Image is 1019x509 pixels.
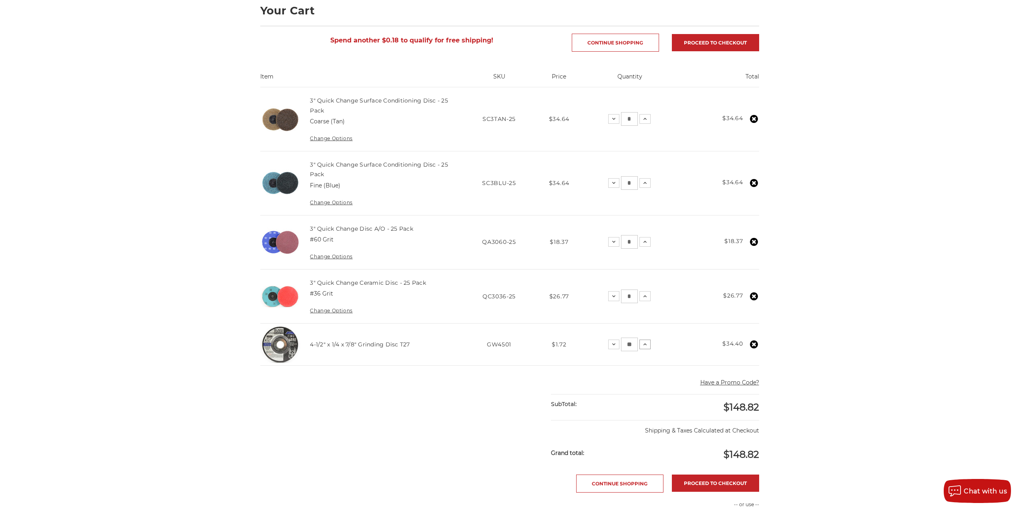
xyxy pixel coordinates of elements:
a: Proceed to checkout [672,475,759,492]
img: BHA grinding wheels for 4.5 inch angle grinder [260,324,300,364]
span: $34.64 [549,179,569,187]
span: $18.37 [550,238,568,245]
a: Continue Shopping [576,475,663,493]
span: $34.64 [549,115,569,123]
th: Total [678,72,759,87]
a: 3" Quick Change Ceramic Disc - 25 Pack [310,279,426,286]
a: 3" Quick Change Disc A/O - 25 Pack [310,225,413,232]
span: $148.82 [724,449,759,460]
strong: $26.77 [723,292,743,299]
a: Change Options [310,308,352,314]
a: Proceed to checkout [672,34,759,51]
strong: $34.40 [722,340,743,347]
span: QA3060-25 [482,238,516,245]
input: 3" Quick Change Ceramic Disc - 25 Pack Quantity: [621,290,638,303]
dd: Fine (Blue) [310,181,340,190]
input: 3" Quick Change Surface Conditioning Disc - 25 Pack Quantity: [621,112,638,126]
a: Change Options [310,135,352,141]
input: 4-1/2" x 1/4 x 7/8" Grinding Disc T27 Quantity: [621,338,638,351]
dd: #36 Grit [310,290,333,298]
a: Continue Shopping [572,34,659,52]
a: 3" Quick Change Surface Conditioning Disc - 25 Pack [310,161,448,178]
div: SubTotal: [551,394,655,414]
span: SC3BLU-25 [482,179,516,187]
img: 3" Quick Change Disc A/O - 25 Pack [260,222,300,262]
a: 3" Quick Change Surface Conditioning Disc - 25 Pack [310,97,448,114]
img: 3" Quick Change Ceramic Disc - 25 Pack [260,276,300,316]
th: Item [260,72,462,87]
p: Shipping & Taxes Calculated at Checkout [551,420,759,435]
button: Chat with us [944,479,1011,503]
strong: $34.64 [722,115,743,122]
strong: Grand total: [551,449,584,457]
span: $1.72 [552,341,567,348]
a: Change Options [310,199,352,205]
th: SKU [462,72,536,87]
span: GW4501 [487,341,511,348]
span: SC3TAN-25 [482,115,516,123]
strong: $34.64 [722,179,743,186]
a: Change Options [310,253,352,260]
strong: $18.37 [724,237,743,245]
th: Quantity [582,72,678,87]
dd: Coarse (Tan) [310,117,345,126]
h1: Your Cart [260,5,759,16]
span: Chat with us [964,487,1007,495]
span: Spend another $0.18 to qualify for free shipping! [330,36,493,44]
input: 3" Quick Change Surface Conditioning Disc - 25 Pack Quantity: [621,176,638,190]
span: QC3036-25 [482,293,516,300]
th: Price [537,72,582,87]
span: $148.82 [724,401,759,413]
span: $26.77 [549,293,569,300]
dd: #60 Grit [310,235,334,244]
img: 3" Quick Change Surface Conditioning Disc - 25 Pack [260,163,300,203]
input: 3" Quick Change Disc A/O - 25 Pack Quantity: [621,235,638,249]
button: Have a Promo Code? [700,378,759,387]
img: 3" Quick Change Surface Conditioning Disc - 25 Pack [260,99,300,139]
a: 4-1/2" x 1/4 x 7/8" Grinding Disc T27 [310,341,410,348]
p: -- or use -- [659,501,759,508]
